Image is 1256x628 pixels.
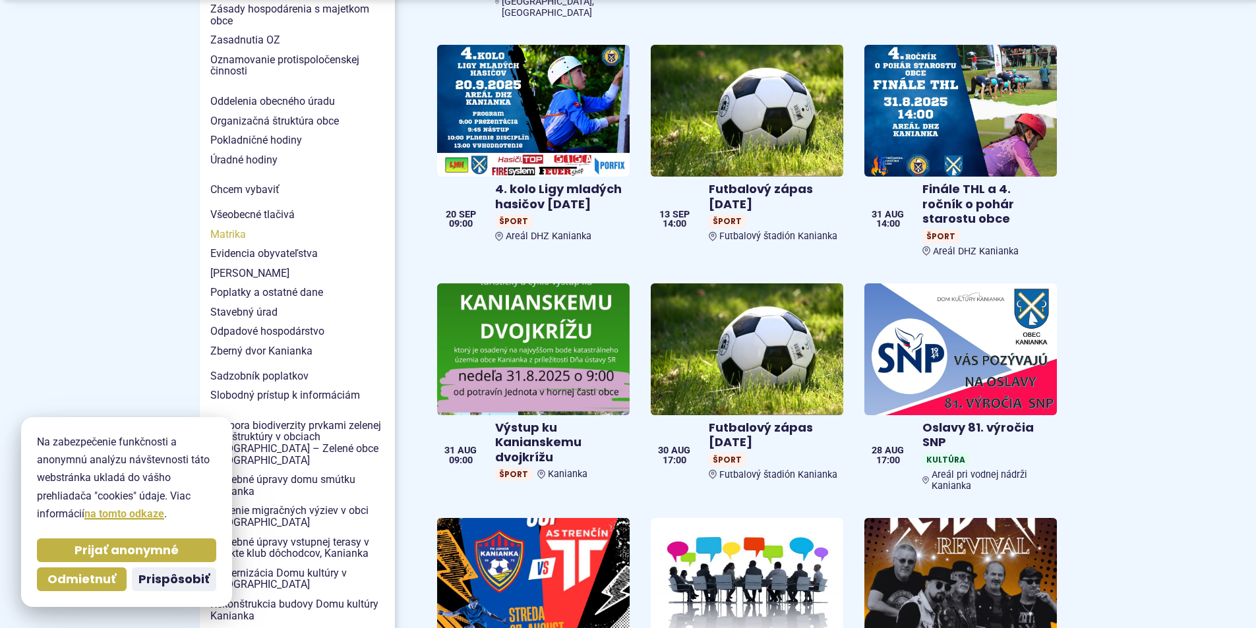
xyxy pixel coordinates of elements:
[210,30,384,50] span: Zasadnutia OZ
[84,507,164,520] a: na tomto odkaze
[200,150,395,170] a: Úradné hodiny
[210,470,384,501] span: Stavebné úpravy domu smútku Kanianka
[200,130,395,150] a: Pokladničné hodiny
[200,563,395,594] a: Modernizácia Domu kultúry v [GEOGRAPHIC_DATA]
[210,416,384,470] span: Podpora biodiverzity prvkami zelenej infraštruktúry v obciach [GEOGRAPHIC_DATA] – Zelené obce [GE...
[200,180,395,200] a: Chcem vybaviť
[37,538,216,562] button: Prijať anonymné
[200,111,395,131] a: Organizačná štruktúra obce
[210,594,384,625] span: Rekonštrukcia budovy Domu kultúry Kanianka
[210,322,384,341] span: Odpadové hospodárstvo
[885,446,904,455] span: aug
[495,467,532,481] span: Šport
[437,283,630,487] a: Výstup ku Kanianskemu dvojkrížu ŠportKanianka 31 aug 09:00
[651,283,843,486] a: Futbalový zápas [DATE] ŠportFutbalový štadión Kanianka 30 aug 17:00
[200,470,395,501] a: Stavebné úpravy domu smútku Kanianka
[200,385,395,405] a: Slobodný prístup k informáciám
[200,322,395,341] a: Odpadové hospodárstvo
[47,572,116,587] span: Odmietnuť
[210,264,384,283] span: [PERSON_NAME]
[459,210,476,219] span: sep
[200,416,395,470] a: Podpora biodiverzity prvkami zelenej infraštruktúry v obciach [GEOGRAPHIC_DATA] – Zelené obce [GE...
[200,341,395,361] a: Zberný dvor Kanianka
[933,246,1019,257] span: Areál DHZ Kanianka
[200,501,395,532] a: Riešenie migračných výziev v obci [GEOGRAPHIC_DATA]
[719,469,837,480] span: Futbalový štadión Kanianka
[932,469,1051,492] span: Areál pri vodnej nádrži Kanianka
[200,366,395,386] a: Sadzobník poplatkov
[210,92,384,111] span: Oddelenia obecného úradu
[658,456,690,465] span: 17:00
[673,210,690,219] span: sep
[709,453,746,467] span: Šport
[200,302,395,322] a: Stavebný úrad
[872,210,882,219] span: 31
[210,501,384,532] span: Riešenie migračných výziev v obci [GEOGRAPHIC_DATA]
[200,264,395,283] a: [PERSON_NAME]
[210,205,384,225] span: Všeobecné tlačivá
[210,532,384,563] span: Stavebné úpravy vstupnej terasy v objekte klub dôchodcov, Kanianka
[210,385,384,405] span: Slobodný prístup k informáciám
[138,572,210,587] span: Prispôsobiť
[210,111,384,131] span: Organizačná štruktúra obce
[444,446,455,455] span: 31
[709,182,838,212] h4: Futbalový zápas [DATE]
[922,182,1052,227] h4: Finále THL a 4. ročník o pohár starostu obce
[200,225,395,244] a: Matrika
[506,231,591,242] span: Areál DHZ Kanianka
[210,366,384,386] span: Sadzobník poplatkov
[495,182,624,212] h4: 4. kolo Ligy mladých hasičov [DATE]
[210,283,384,302] span: Poplatky a ostatné dane
[446,210,456,219] span: 20
[200,50,395,81] a: Oznamovanie protispoločenskej činnosti
[444,456,477,465] span: 09:00
[651,45,843,247] a: Futbalový zápas [DATE] ŠportFutbalový štadión Kanianka 13 sep 14:00
[210,180,384,200] span: Chcem vybaviť
[719,231,837,242] span: Futbalový štadión Kanianka
[495,420,624,465] h4: Výstup ku Kanianskemu dvojkrížu
[200,532,395,563] a: Stavebné úpravy vstupnej terasy v objekte klub dôchodcov, Kanianka
[872,446,882,455] span: 28
[548,469,587,480] span: Kanianka
[864,283,1057,497] a: Oslavy 81. výročia SNP KultúraAreál pri vodnej nádrži Kanianka 28 aug 17:00
[210,302,384,322] span: Stavebný úrad
[210,50,384,81] span: Oznamovanie protispoločenskej činnosti
[659,219,690,229] span: 14:00
[200,30,395,50] a: Zasadnutia OZ
[210,563,384,594] span: Modernizácia Domu kultúry v [GEOGRAPHIC_DATA]
[864,45,1057,262] a: Finále THL a 4. ročník o pohár starostu obce ŠportAreál DHZ Kanianka 31 aug 14:00
[659,210,670,219] span: 13
[210,244,384,264] span: Evidencia obyvateľstva
[200,594,395,625] a: Rekonštrukcia budovy Domu kultúry Kanianka
[658,446,669,455] span: 30
[922,453,969,467] span: Kultúra
[210,341,384,361] span: Zberný dvor Kanianka
[132,567,216,591] button: Prispôsobiť
[200,244,395,264] a: Evidencia obyvateľstva
[709,214,746,228] span: Šport
[210,225,384,244] span: Matrika
[446,219,476,229] span: 09:00
[37,433,216,523] p: Na zabezpečenie funkčnosti a anonymnú analýzu návštevnosti táto webstránka ukladá do vášho prehli...
[200,283,395,302] a: Poplatky a ostatné dane
[671,446,690,455] span: aug
[922,229,959,243] span: Šport
[210,150,384,170] span: Úradné hodiny
[210,130,384,150] span: Pokladničné hodiny
[37,567,127,591] button: Odmietnuť
[75,543,179,558] span: Prijať anonymné
[885,210,904,219] span: aug
[458,446,477,455] span: aug
[200,205,395,225] a: Všeobecné tlačivá
[709,420,838,450] h4: Futbalový zápas [DATE]
[872,456,904,465] span: 17:00
[495,214,532,228] span: Šport
[200,92,395,111] a: Oddelenia obecného úradu
[437,45,630,247] a: 4. kolo Ligy mladých hasičov [DATE] ŠportAreál DHZ Kanianka 20 sep 09:00
[922,420,1052,450] h4: Oslavy 81. výročia SNP
[872,219,904,229] span: 14:00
